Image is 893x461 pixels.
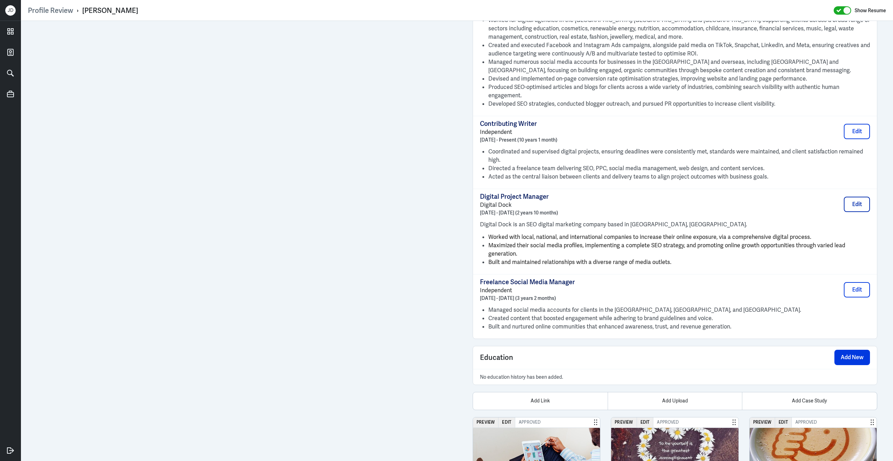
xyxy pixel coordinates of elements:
[480,209,558,216] p: [DATE] - [DATE] (2 years 10 months)
[637,417,654,428] button: Edit
[611,417,637,428] button: Preview
[488,306,870,314] li: Managed social media accounts for clients in the [GEOGRAPHIC_DATA], [GEOGRAPHIC_DATA], and [GEOGR...
[488,16,870,41] li: Worked for digital agencies in the [GEOGRAPHIC_DATA], [GEOGRAPHIC_DATA], and [GEOGRAPHIC_DATA], s...
[480,220,870,229] p: Digital Dock is an SEO digital marketing company based in [GEOGRAPHIC_DATA], [GEOGRAPHIC_DATA].
[498,417,515,428] button: Edit
[844,124,870,139] button: Edit
[480,373,870,381] p: No education history has been added.
[480,128,557,136] p: Independent
[488,58,870,75] li: Managed numerous social media accounts for businesses in the [GEOGRAPHIC_DATA] and overseas, incl...
[792,417,821,428] span: Approved
[742,392,877,410] div: Add Case Study
[608,392,742,410] div: Add Upload
[488,173,870,181] li: Acted as the central liaison between clients and delivery teams to align project outcomes with bu...
[73,6,82,15] p: ›
[473,392,608,410] div: Add Link
[82,6,138,15] div: [PERSON_NAME]
[488,233,811,241] span: Worked with local, national, and international companies to increase their online exposure, via a...
[37,28,441,454] iframe: https://ppcdn.hiredigital.com/register/94fb08af/resumes/735577658/Profile.pdf?Expires=1756985024&...
[750,417,775,428] button: Preview
[480,286,575,295] p: Independent
[515,417,544,428] span: Approved
[488,164,870,173] li: Directed a freelance team delivering SEO, PPC, social media management, web design, and content s...
[480,295,575,302] p: [DATE] - [DATE] (3 years 2 months)
[775,417,792,428] button: Edit
[480,192,558,201] p: Digital Project Manager
[844,282,870,297] button: Edit
[480,136,557,143] p: [DATE] - Present (10 years 1 month)
[488,148,870,164] li: Coordinated and supervised digital projects, ensuring deadlines were consistently met, standards ...
[488,258,671,266] span: Built and maintained relationships with a diverse range of media outlets.
[844,197,870,212] button: Edit
[480,278,575,286] p: Freelance Social Media Manager
[488,75,870,83] li: Devised and implemented on-page conversion rate optimisation strategies, improving website and la...
[855,6,886,15] label: Show Resume
[488,242,845,257] span: Maximized their social media profiles, implementing a complete SEO strategy, and promoting online...
[653,417,682,428] span: Approved
[480,201,558,209] p: Digital Dock
[480,120,557,128] p: Contributing Writer
[473,417,498,428] button: Preview
[480,352,513,363] span: Education
[488,41,870,58] li: Created and executed Facebook and Instagram Ads campaigns, alongside paid media on TikTok, Snapch...
[488,83,870,100] li: Produced SEO-optimised articles and blogs for clients across a wide variety of industries, combin...
[28,6,73,15] a: Profile Review
[488,100,870,108] li: Developed SEO strategies, conducted blogger outreach, and pursued PR opportunities to increase cl...
[488,323,870,331] li: Built and nurtured online communities that enhanced awareness, trust, and revenue generation.
[5,5,16,16] div: J D
[488,314,870,323] li: Created content that boosted engagement while adhering to brand guidelines and voice.
[834,350,870,365] button: Add New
